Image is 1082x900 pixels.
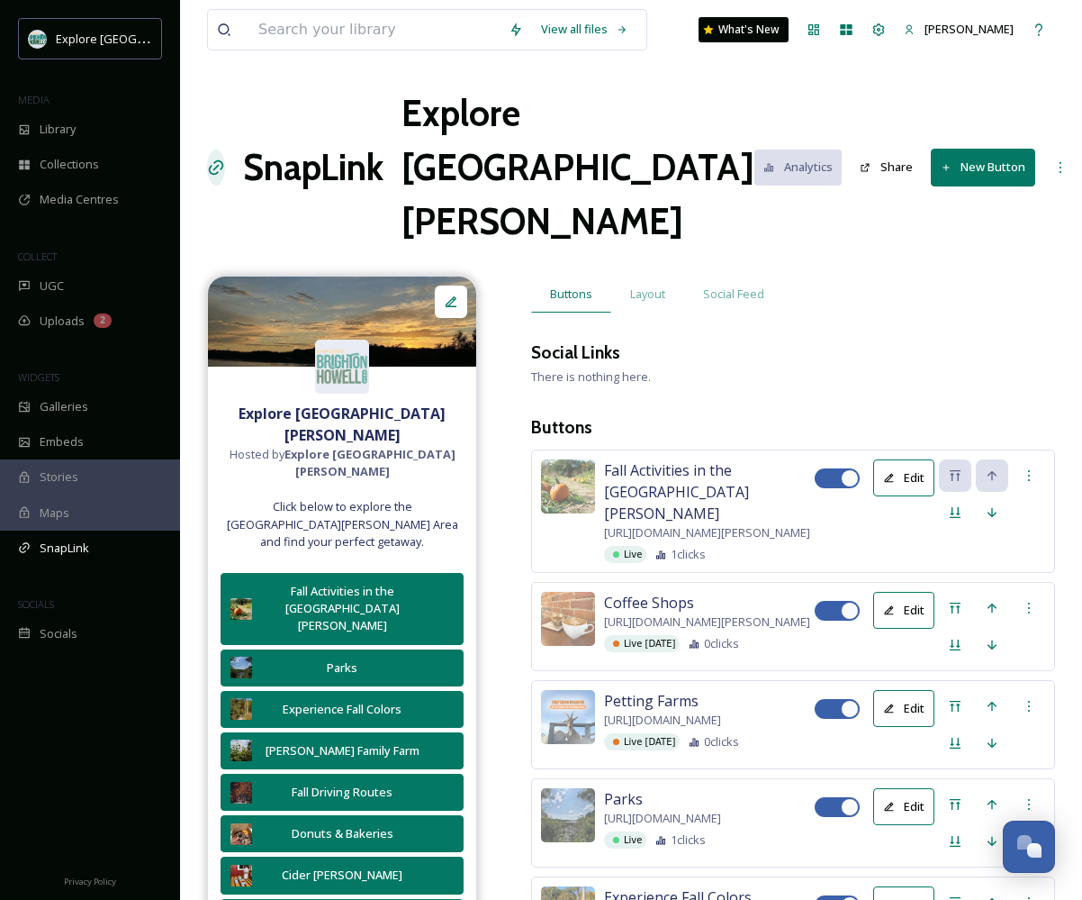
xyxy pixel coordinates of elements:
button: Cider [PERSON_NAME] [221,857,464,894]
img: 2eb2e3f9-5adf-4b7a-8085-c632e79c3c3f.jpg [230,823,252,845]
img: 40e0b350-7727-4945-832e-bc7575cc6537.jpg [541,788,595,842]
span: Stories [40,468,78,486]
div: Live [604,832,646,849]
button: Share [851,150,922,185]
img: 40e0b350-7727-4945-832e-bc7575cc6537.jpg [230,657,252,678]
img: %2540trevapeach%25203.png [208,277,476,367]
img: 67e7af72-b6c8-455a-acf8-98e6fe1b68aa.avif [29,30,47,48]
span: Maps [40,505,69,522]
a: What's New [699,17,789,42]
button: Parks [221,650,464,686]
a: Privacy Policy [64,869,116,891]
a: Analytics [754,150,851,185]
span: [PERSON_NAME] [924,21,1014,37]
input: Search your library [249,10,500,50]
div: Fall Driving Routes [261,784,423,801]
span: SOCIALS [18,597,54,611]
h1: Explore [GEOGRAPHIC_DATA][PERSON_NAME] [401,86,754,249]
span: 1 clicks [671,832,706,849]
img: 67e7af72-b6c8-455a-acf8-98e6fe1b68aa.avif [315,340,369,394]
img: 67ae2a65-4b19-4c28-b9dd-6472ad9db295.jpg [541,459,595,514]
div: Live [DATE] [604,733,680,750]
img: %2540prajithscaria%25201.png [230,782,252,804]
span: 1 clicks [671,546,706,563]
button: Open Chat [1003,821,1055,873]
button: Donuts & Bakeries [221,815,464,852]
a: [PERSON_NAME] [895,12,1023,47]
button: Edit [873,690,934,727]
span: Parks [604,788,643,810]
span: Privacy Policy [64,876,116,887]
strong: Explore [GEOGRAPHIC_DATA][PERSON_NAME] [239,404,446,445]
button: Fall Driving Routes [221,774,464,811]
div: Experience Fall Colors [261,701,423,718]
a: View all files [532,12,637,47]
span: Library [40,121,76,138]
span: Click below to explore the [GEOGRAPHIC_DATA][PERSON_NAME] Area and find your perfect getaway. [217,498,467,550]
span: COLLECT [18,250,57,263]
div: Cider [PERSON_NAME] [261,867,423,884]
button: New Button [931,149,1036,186]
button: Edit [873,788,934,825]
div: Live [DATE] [604,635,680,652]
span: Explore [GEOGRAPHIC_DATA][PERSON_NAME] [56,30,303,47]
div: 2 [94,314,112,328]
h3: Buttons [531,414,1055,441]
img: 67ae2a65-4b19-4c28-b9dd-6472ad9db295.jpg [230,598,252,620]
span: Uploads [40,313,85,330]
button: Edit [873,459,934,496]
span: [URL][DOMAIN_NAME][PERSON_NAME] [604,614,810,631]
img: 0c0cd3e9-fbe5-45d1-bbda-789931c4c69e.jpg [230,865,252,886]
span: Social Feed [703,286,764,303]
button: Experience Fall Colors [221,691,464,728]
span: Embeds [40,433,84,450]
span: There is nothing here. [531,368,651,385]
span: [URL][DOMAIN_NAME] [604,712,721,729]
span: MEDIA [18,93,50,106]
div: Donuts & Bakeries [261,825,423,842]
strong: Explore [GEOGRAPHIC_DATA][PERSON_NAME] [284,446,455,479]
span: [URL][DOMAIN_NAME] [604,810,721,827]
img: d7e71e25-4b07-4551-98e8-a7623558a068.jpg [541,592,595,646]
button: Fall Activities in the [GEOGRAPHIC_DATA][PERSON_NAME] [221,573,464,645]
a: SnapLink [243,141,383,195]
div: [PERSON_NAME] Family Farm [261,742,423,759]
button: Analytics [754,150,842,185]
span: Collections [40,156,99,173]
span: 0 clicks [704,733,739,750]
span: Buttons [550,286,592,303]
img: 7bb53edf-6168-48c9-9822-c023265ef311.jpg [230,698,252,720]
span: Galleries [40,398,88,415]
div: Live [604,546,646,563]
img: 61aef62f-26b3-41a8-a0e1-5dfc711a1bf4.jpg [541,690,595,744]
span: Layout [630,286,665,303]
span: SnapLink [40,540,89,557]
span: Fall Activities in the [GEOGRAPHIC_DATA][PERSON_NAME] [604,459,815,524]
button: Edit [873,592,934,629]
span: Socials [40,625,77,642]
div: Parks [261,659,423,677]
span: Media Centres [40,191,119,208]
span: [URL][DOMAIN_NAME][PERSON_NAME] [604,524,810,541]
button: [PERSON_NAME] Family Farm [221,732,464,769]
span: Petting Farms [604,690,699,712]
div: Fall Activities in the [GEOGRAPHIC_DATA][PERSON_NAME] [261,583,423,635]
img: 6c52b258-a82d-41c7-acf2-c04ed9e0bb83.jpg [230,740,252,761]
span: UGC [40,277,64,295]
span: Coffee Shops [604,592,694,614]
h3: Social Links [531,340,620,366]
span: WIDGETS [18,370,59,384]
span: Hosted by [217,446,467,480]
span: 0 clicks [704,635,739,652]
